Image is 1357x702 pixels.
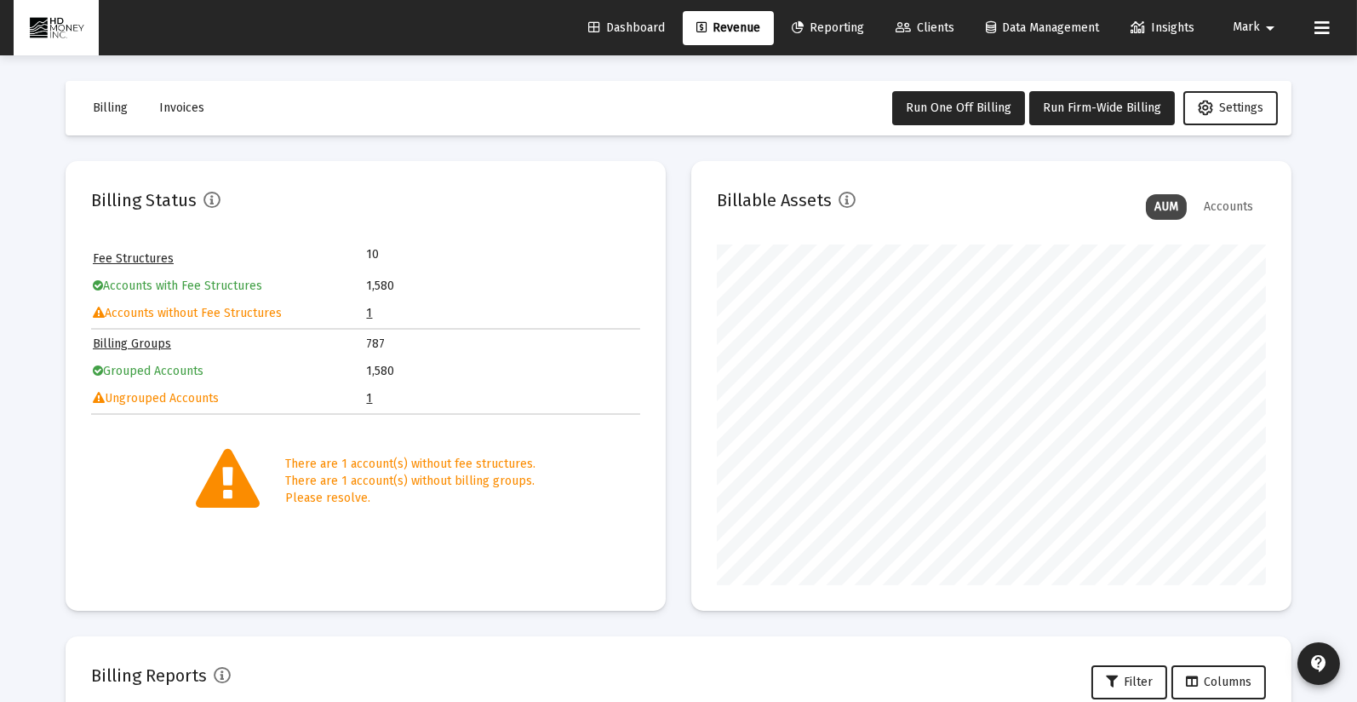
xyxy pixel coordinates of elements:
h2: Billable Assets [717,187,832,214]
h2: Billing Status [91,187,197,214]
button: Run Firm-Wide Billing [1029,91,1175,125]
span: Reporting [792,20,864,35]
a: Clients [882,11,968,45]
a: Fee Structures [93,251,174,266]
span: Clients [896,20,954,35]
span: Revenue [696,20,760,35]
span: Filter [1106,675,1153,689]
div: Please resolve. [285,490,535,507]
span: Invoices [159,101,204,115]
span: Insights [1131,20,1194,35]
td: 10 [367,246,503,263]
div: There are 1 account(s) without fee structures. [285,456,535,473]
td: 1,580 [367,273,639,299]
mat-icon: contact_support [1308,653,1329,674]
button: Columns [1171,665,1266,699]
span: Data Management [986,20,1099,35]
a: Revenue [683,11,774,45]
button: Filter [1091,665,1167,699]
span: Billing [93,101,128,115]
a: Dashboard [575,11,678,45]
div: AUM [1146,194,1187,220]
a: Billing Groups [93,337,171,351]
span: Mark [1233,20,1260,35]
a: 1 [367,391,373,406]
td: 1,580 [367,359,639,384]
button: Settings [1183,91,1278,125]
button: Run One Off Billing [892,91,1025,125]
a: Data Management [972,11,1113,45]
td: Accounts with Fee Structures [93,273,365,299]
td: Accounts without Fee Structures [93,301,365,326]
span: Run Firm-Wide Billing [1043,101,1161,115]
mat-icon: arrow_drop_down [1260,11,1280,45]
div: Accounts [1195,194,1262,220]
span: Settings [1198,101,1263,115]
td: 787 [367,331,639,357]
div: There are 1 account(s) without billing groups. [285,473,535,490]
img: Dashboard [26,11,86,45]
a: 1 [367,306,373,320]
td: Ungrouped Accounts [93,386,365,411]
h2: Billing Reports [91,662,207,689]
span: Run One Off Billing [906,101,1011,115]
button: Invoices [146,91,218,125]
td: Grouped Accounts [93,359,365,384]
button: Billing [79,91,141,125]
button: Mark [1212,10,1301,44]
a: Insights [1117,11,1208,45]
span: Columns [1186,675,1251,689]
span: Dashboard [588,20,665,35]
a: Reporting [778,11,878,45]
